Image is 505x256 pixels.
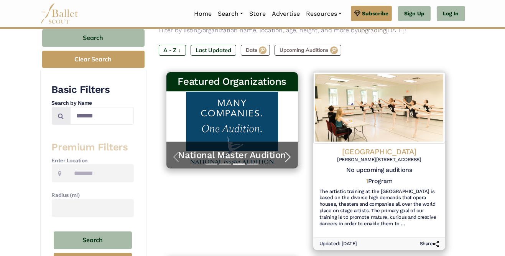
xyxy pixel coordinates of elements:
[362,9,388,18] span: Subscribe
[319,157,439,163] h6: [PERSON_NAME][STREET_ADDRESS]
[219,160,231,168] button: Slide 2
[70,107,134,125] input: Search by names...
[420,241,439,247] h6: Share
[437,6,465,21] a: Log In
[319,147,439,157] h4: [GEOGRAPHIC_DATA]
[275,45,341,56] label: Upcoming Auditions
[247,160,258,168] button: Slide 4
[52,141,134,154] h3: Premium Filters
[366,177,392,185] h5: Program
[354,9,360,18] img: gem.svg
[68,164,134,182] input: Location
[313,72,445,144] img: Logo
[52,192,134,199] h4: Radius (mi)
[319,188,439,227] h6: The artistic training at the [GEOGRAPHIC_DATA] is based on the diverse high demands that opera ho...
[366,177,368,185] span: 1
[398,6,431,21] a: Sign Up
[358,26,387,34] a: upgrading
[159,45,186,56] label: A - Z ↓
[174,149,291,161] a: National Master Audition
[269,6,303,22] a: Advertise
[233,160,245,168] button: Slide 3
[42,29,145,47] button: Search
[52,157,134,165] h4: Enter Location
[159,25,453,35] p: Filter by listing/organization name, location, age, height, and more by [DATE]!
[52,83,134,96] h3: Basic Filters
[319,166,439,174] h5: No upcoming auditions
[42,51,145,68] button: Clear Search
[206,160,217,168] button: Slide 1
[191,45,236,56] label: Last Updated
[319,241,357,247] h6: Updated: [DATE]
[241,45,270,56] label: Date
[173,75,292,88] h3: Featured Organizations
[191,6,215,22] a: Home
[215,6,246,22] a: Search
[303,6,345,22] a: Resources
[246,6,269,22] a: Store
[54,231,132,249] button: Search
[52,99,134,107] h4: Search by Name
[351,6,392,21] a: Subscribe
